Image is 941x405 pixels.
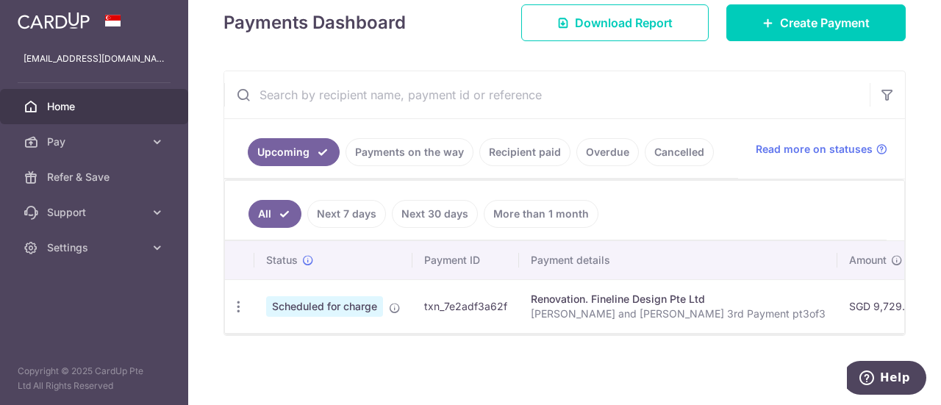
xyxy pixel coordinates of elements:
a: Cancelled [645,138,714,166]
div: Renovation. Fineline Design Pte Ltd [531,292,826,307]
th: Payment details [519,241,837,279]
a: Recipient paid [479,138,570,166]
span: Download Report [575,14,673,32]
a: Download Report [521,4,709,41]
a: Read more on statuses [756,142,887,157]
span: Create Payment [780,14,870,32]
a: All [248,200,301,228]
span: Amount [849,253,887,268]
span: Settings [47,240,144,255]
input: Search by recipient name, payment id or reference [224,71,870,118]
span: Pay [47,135,144,149]
img: CardUp [18,12,90,29]
span: Refer & Save [47,170,144,184]
span: Read more on statuses [756,142,873,157]
a: Next 7 days [307,200,386,228]
a: Next 30 days [392,200,478,228]
span: Status [266,253,298,268]
span: Support [47,205,144,220]
p: [PERSON_NAME] and [PERSON_NAME] 3rd Payment pt3of3 [531,307,826,321]
a: Upcoming [248,138,340,166]
span: Home [47,99,144,114]
a: Payments on the way [346,138,473,166]
p: [EMAIL_ADDRESS][DOMAIN_NAME] [24,51,165,66]
a: Create Payment [726,4,906,41]
a: More than 1 month [484,200,598,228]
td: txn_7e2adf3a62f [412,279,519,333]
a: Overdue [576,138,639,166]
iframe: Opens a widget where you can find more information [847,361,926,398]
h4: Payments Dashboard [223,10,406,36]
th: Payment ID [412,241,519,279]
span: Scheduled for charge [266,296,383,317]
td: SGD 9,729.32 [837,279,930,333]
